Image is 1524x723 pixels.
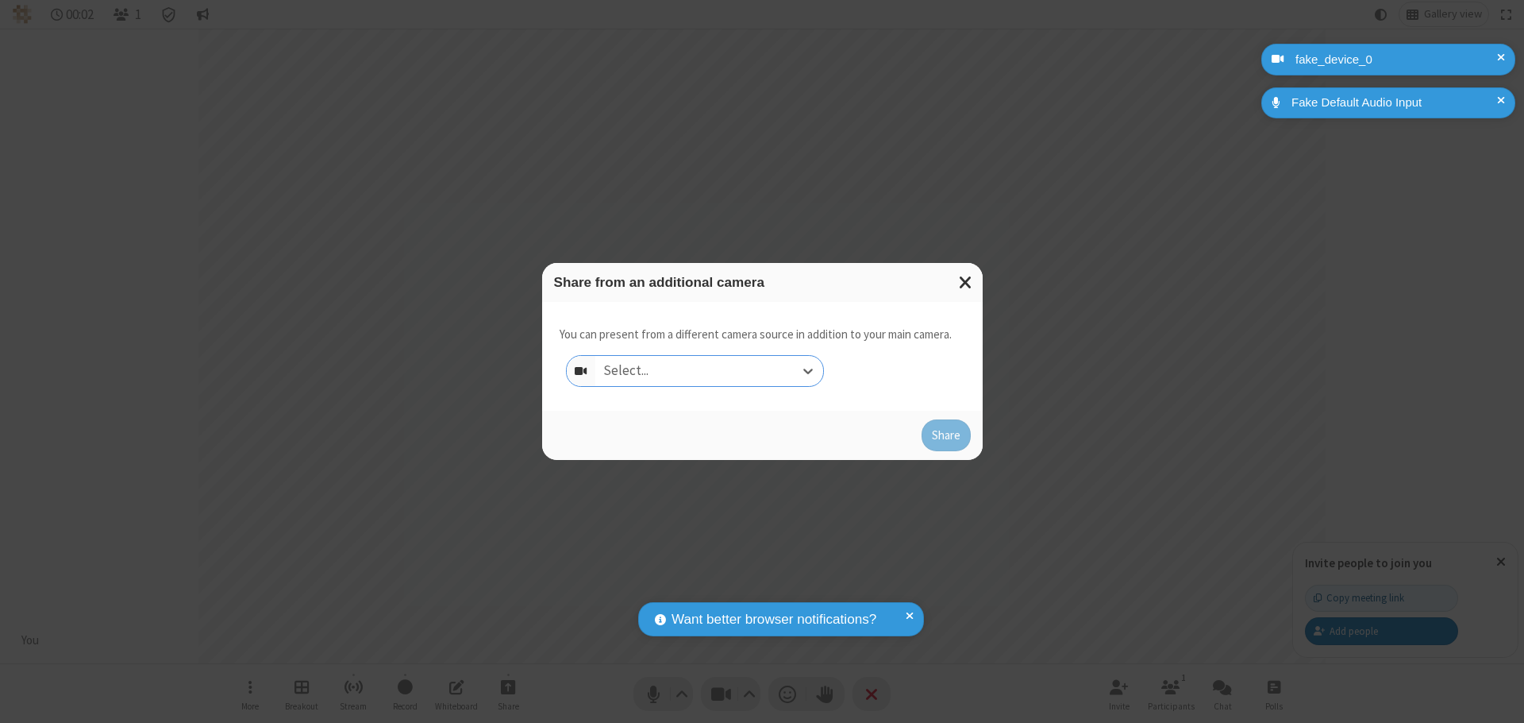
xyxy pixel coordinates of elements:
[560,326,952,344] p: You can present from a different camera source in addition to your main camera.
[554,275,971,290] h3: Share from an additional camera
[949,263,983,302] button: Close modal
[922,419,971,451] button: Share
[1286,94,1503,112] div: Fake Default Audio Input
[1290,51,1503,69] div: fake_device_0
[672,609,876,630] span: Want better browser notifications?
